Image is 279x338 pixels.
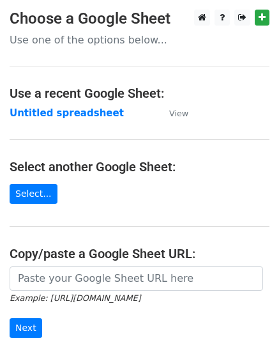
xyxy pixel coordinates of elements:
h4: Select another Google Sheet: [10,159,269,174]
small: View [169,109,188,118]
h4: Copy/paste a Google Sheet URL: [10,246,269,261]
a: Select... [10,184,57,204]
input: Next [10,318,42,338]
a: Untitled spreadsheet [10,107,124,119]
h4: Use a recent Google Sheet: [10,86,269,101]
h3: Choose a Google Sheet [10,10,269,28]
a: View [156,107,188,119]
small: Example: [URL][DOMAIN_NAME] [10,293,140,303]
input: Paste your Google Sheet URL here [10,266,263,291]
p: Use one of the options below... [10,33,269,47]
